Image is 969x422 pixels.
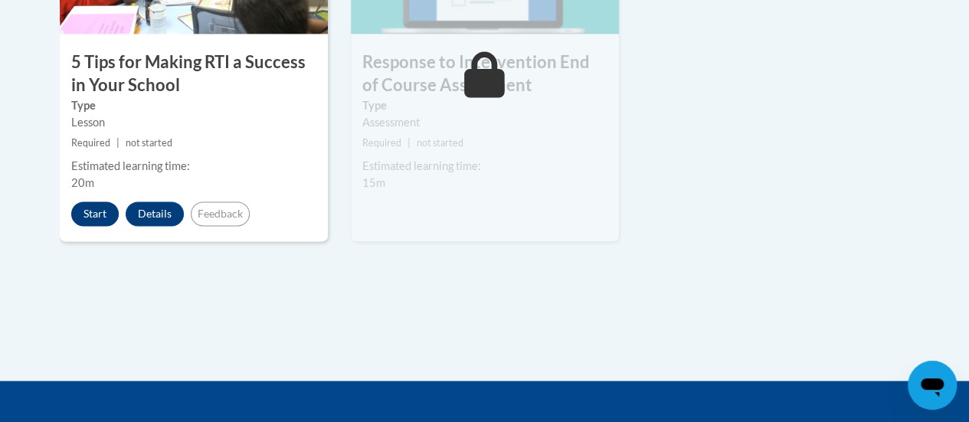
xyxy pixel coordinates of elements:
button: Details [126,201,184,226]
span: 15m [362,176,385,189]
div: Estimated learning time: [362,158,607,175]
label: Type [362,97,607,114]
span: not started [417,137,463,149]
div: Lesson [71,114,316,131]
iframe: Button to launch messaging window [908,361,957,410]
span: | [408,137,411,149]
button: Start [71,201,119,226]
label: Type [71,97,316,114]
h3: Response to Intervention End of Course Assessment [351,51,619,98]
span: 20m [71,176,94,189]
button: Feedback [191,201,250,226]
span: Required [71,137,110,149]
div: Estimated learning time: [71,158,316,175]
span: | [116,137,119,149]
span: Required [362,137,401,149]
div: Assessment [362,114,607,131]
span: not started [126,137,172,149]
h3: 5 Tips for Making RTI a Success in Your School [60,51,328,98]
